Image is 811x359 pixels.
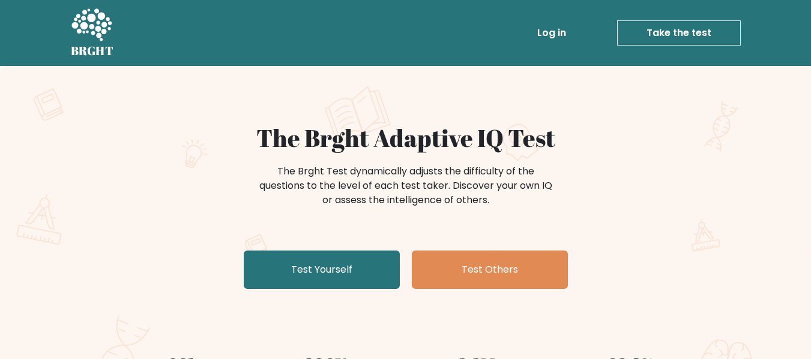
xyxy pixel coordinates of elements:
[617,20,741,46] a: Take the test
[71,5,114,61] a: BRGHT
[71,44,114,58] h5: BRGHT
[532,21,571,45] a: Log in
[113,123,699,152] h1: The Brght Adaptive IQ Test
[412,251,568,289] a: Test Others
[244,251,400,289] a: Test Yourself
[256,164,556,207] div: The Brght Test dynamically adjusts the difficulty of the questions to the level of each test take...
